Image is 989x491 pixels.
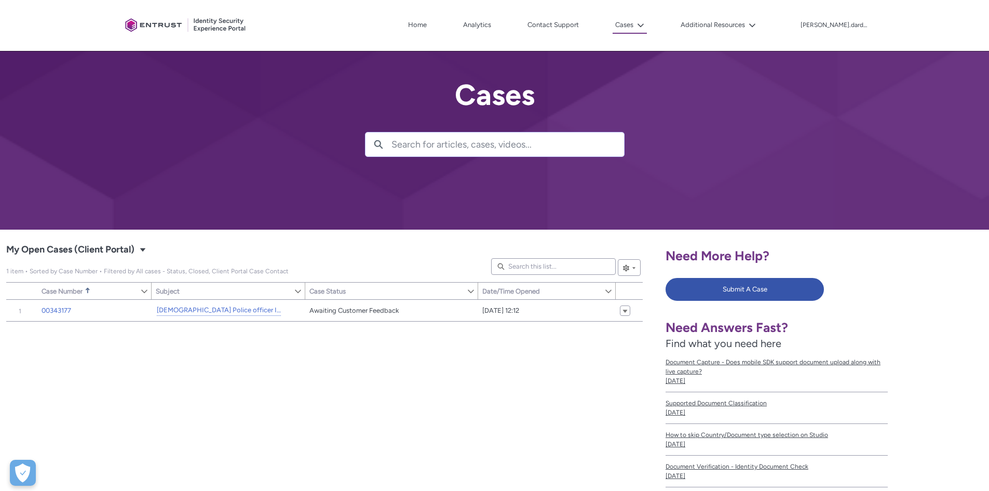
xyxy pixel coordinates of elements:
[37,283,140,299] a: Case Number
[365,132,391,156] button: Search
[666,456,888,487] a: Document Verification - Identity Document Check[DATE]
[391,132,624,156] input: Search for articles, cases, videos...
[666,337,781,350] span: Find what you need here
[666,441,685,448] lightning-formatted-date-time: [DATE]
[666,278,824,301] button: Submit A Case
[405,17,429,33] a: Home
[666,351,888,392] a: Document Capture - Does mobile SDK support document upload along with live capture?[DATE]
[157,305,281,316] a: [DEMOGRAPHIC_DATA] Police officer ID
[666,320,888,336] h1: Need Answers Fast?
[666,392,888,424] a: Supported Document Classification[DATE]
[666,430,888,440] span: How to skip Country/Document type selection on Studio
[10,460,36,486] button: Open Preferences
[666,472,685,480] lightning-formatted-date-time: [DATE]
[666,462,888,471] span: Document Verification - Identity Document Check
[666,377,685,384] lightning-formatted-date-time: [DATE]
[801,22,868,29] p: [PERSON_NAME].dardoumas 1
[6,242,134,258] span: My Open Cases (Client Portal)
[666,409,685,416] lightning-formatted-date-time: [DATE]
[6,268,289,275] span: My Open Cases (Client Portal)
[666,248,769,263] span: Need More Help?
[137,243,149,256] button: Select a List View: Cases
[42,306,71,316] a: 00343177
[482,306,519,316] span: [DATE] 12:12
[10,460,36,486] div: Cookie Preferences
[460,17,494,33] a: Analytics, opens in new tab
[152,283,294,299] a: Subject
[618,259,641,276] button: List View Controls
[525,17,581,33] a: Contact Support
[365,79,625,111] h2: Cases
[666,399,888,408] span: Supported Document Classification
[800,19,869,30] button: User Profile dimitrios.dardoumas 1
[6,300,643,322] table: My Open Cases (Client Portal)
[613,17,647,34] button: Cases
[678,17,758,33] button: Additional Resources
[491,258,616,275] input: Search this list...
[309,306,399,316] span: Awaiting Customer Feedback
[305,283,467,299] a: Case Status
[42,287,83,295] span: Case Number
[666,424,888,456] a: How to skip Country/Document type selection on Studio[DATE]
[478,283,604,299] a: Date/Time Opened
[666,357,888,376] span: Document Capture - Does mobile SDK support document upload along with live capture?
